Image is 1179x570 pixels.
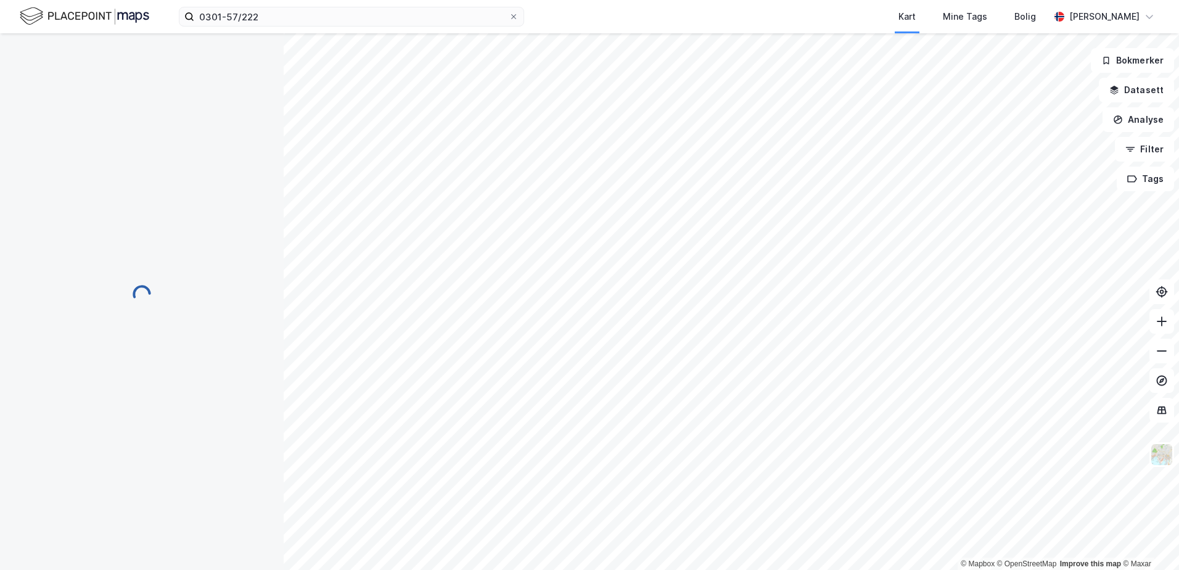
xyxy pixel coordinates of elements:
[1099,78,1174,102] button: Datasett
[1115,137,1174,162] button: Filter
[1117,511,1179,570] iframe: Chat Widget
[1060,560,1121,568] a: Improve this map
[20,6,149,27] img: logo.f888ab2527a4732fd821a326f86c7f29.svg
[1117,167,1174,191] button: Tags
[1150,443,1173,466] img: Z
[898,9,916,24] div: Kart
[943,9,987,24] div: Mine Tags
[132,284,152,304] img: spinner.a6d8c91a73a9ac5275cf975e30b51cfb.svg
[997,560,1057,568] a: OpenStreetMap
[1117,511,1179,570] div: Kontrollprogram for chat
[1014,9,1036,24] div: Bolig
[194,7,509,26] input: Søk på adresse, matrikkel, gårdeiere, leietakere eller personer
[1069,9,1140,24] div: [PERSON_NAME]
[1091,48,1174,73] button: Bokmerker
[1103,107,1174,132] button: Analyse
[961,560,995,568] a: Mapbox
